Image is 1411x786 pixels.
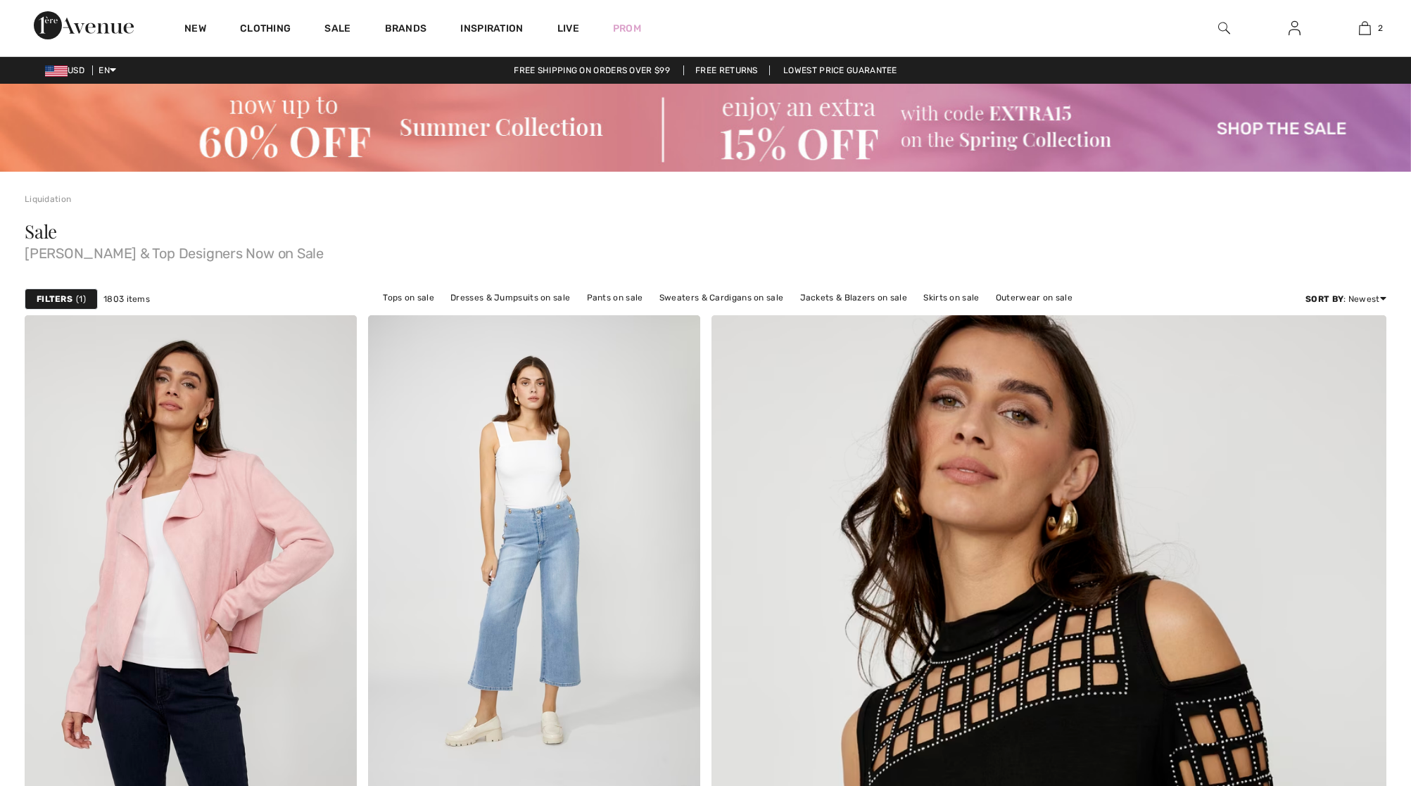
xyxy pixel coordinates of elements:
strong: Filters [37,293,72,305]
img: 1ère Avenue [34,11,134,39]
a: New [184,23,206,37]
a: Sale [324,23,350,37]
a: Pants on sale [580,289,650,307]
span: EN [99,65,116,75]
a: Tops on sale [376,289,441,307]
a: Clothing [240,23,291,37]
a: Live [557,21,579,36]
span: USD [45,65,90,75]
a: Outerwear on sale [989,289,1080,307]
a: Prom [613,21,641,36]
span: 1803 items [103,293,150,305]
img: My Info [1289,20,1301,37]
strong: Sort By [1305,294,1343,304]
a: Free shipping on orders over $99 [502,65,681,75]
img: search the website [1218,20,1230,37]
a: Skirts on sale [916,289,986,307]
span: Sale [25,219,57,243]
img: US Dollar [45,65,68,77]
a: Lowest Price Guarantee [772,65,909,75]
a: Sign In [1277,20,1312,37]
img: My Bag [1359,20,1371,37]
span: Inspiration [460,23,523,37]
a: Free Returns [683,65,770,75]
a: Dresses & Jumpsuits on sale [443,289,577,307]
span: 2 [1378,22,1383,34]
span: [PERSON_NAME] & Top Designers Now on Sale [25,241,1386,260]
a: Jackets & Blazers on sale [793,289,915,307]
span: 1 [76,293,86,305]
a: Brands [385,23,427,37]
a: Sweaters & Cardigans on sale [652,289,790,307]
a: 2 [1330,20,1399,37]
a: Liquidation [25,194,71,204]
div: : Newest [1305,293,1386,305]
